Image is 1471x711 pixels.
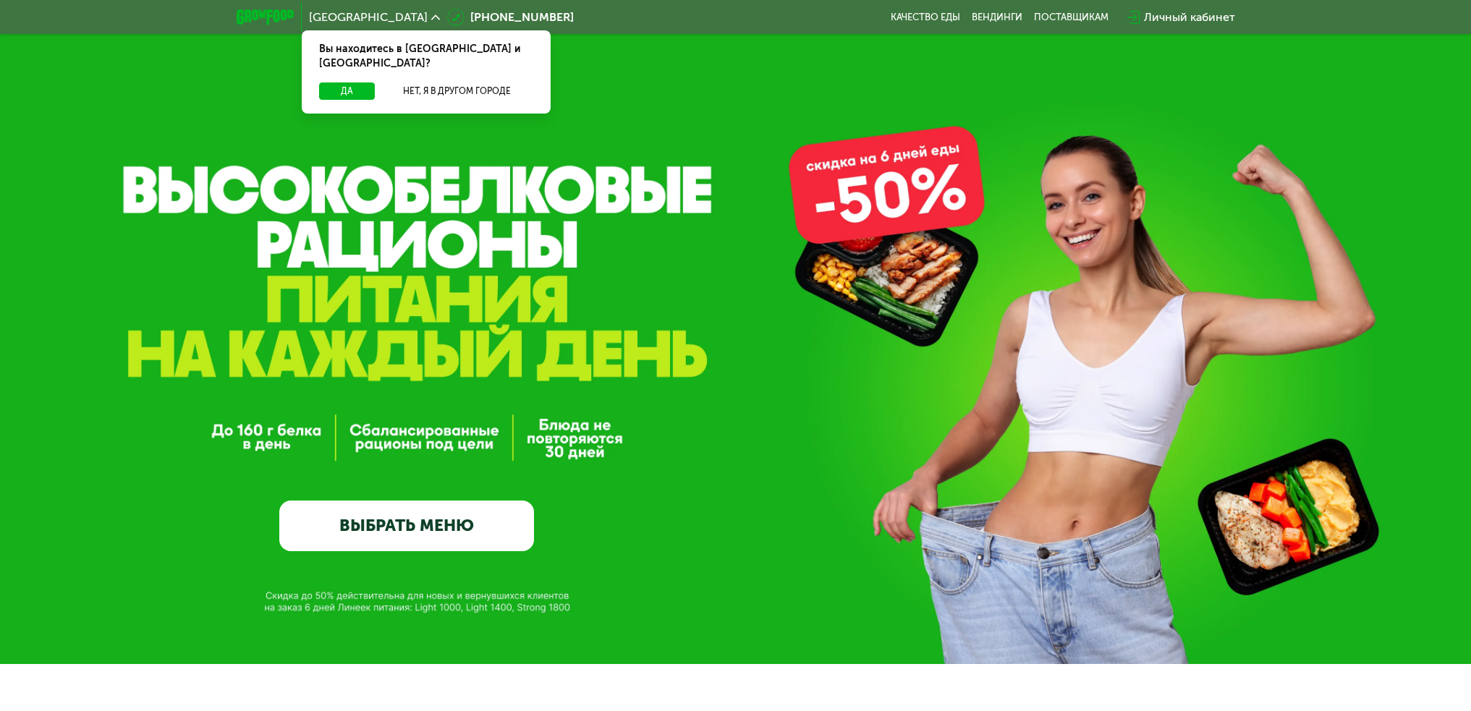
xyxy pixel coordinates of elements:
span: [GEOGRAPHIC_DATA] [309,12,428,23]
div: Личный кабинет [1144,9,1235,26]
div: поставщикам [1034,12,1108,23]
a: [PHONE_NUMBER] [447,9,574,26]
a: Вендинги [972,12,1022,23]
button: Нет, я в другом городе [381,82,533,100]
div: Вы находитесь в [GEOGRAPHIC_DATA] и [GEOGRAPHIC_DATA]? [302,30,551,82]
button: Да [319,82,375,100]
a: Качество еды [891,12,960,23]
a: ВЫБРАТЬ МЕНЮ [279,501,534,552]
